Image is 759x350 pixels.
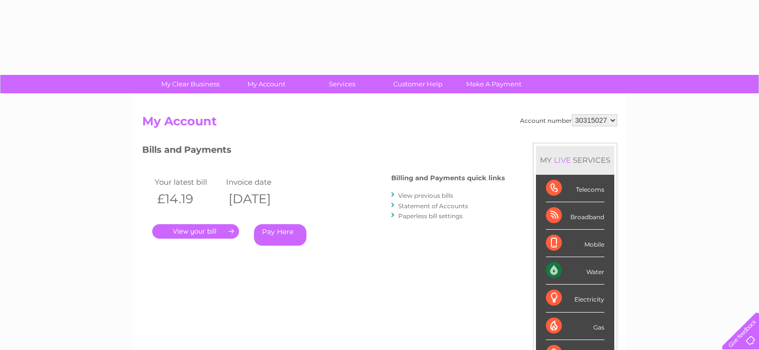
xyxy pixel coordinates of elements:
th: [DATE] [224,189,295,209]
div: Broadband [546,202,604,230]
div: MY SERVICES [536,146,614,174]
div: Gas [546,313,604,340]
h2: My Account [142,114,617,133]
div: LIVE [552,155,573,165]
h4: Billing and Payments quick links [391,174,505,182]
div: Water [546,257,604,285]
div: Electricity [546,285,604,312]
a: . [152,224,239,239]
a: Make A Payment [453,75,535,93]
div: Account number [520,114,617,126]
a: Pay Here [254,224,306,246]
a: View previous bills [398,192,453,199]
a: My Account [225,75,307,93]
div: Mobile [546,230,604,257]
a: Customer Help [377,75,459,93]
a: Services [301,75,383,93]
a: My Clear Business [149,75,232,93]
h3: Bills and Payments [142,143,505,160]
div: Telecoms [546,175,604,202]
td: Invoice date [224,175,295,189]
th: £14.19 [152,189,224,209]
a: Statement of Accounts [398,202,468,210]
td: Your latest bill [152,175,224,189]
a: Paperless bill settings [398,212,463,220]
